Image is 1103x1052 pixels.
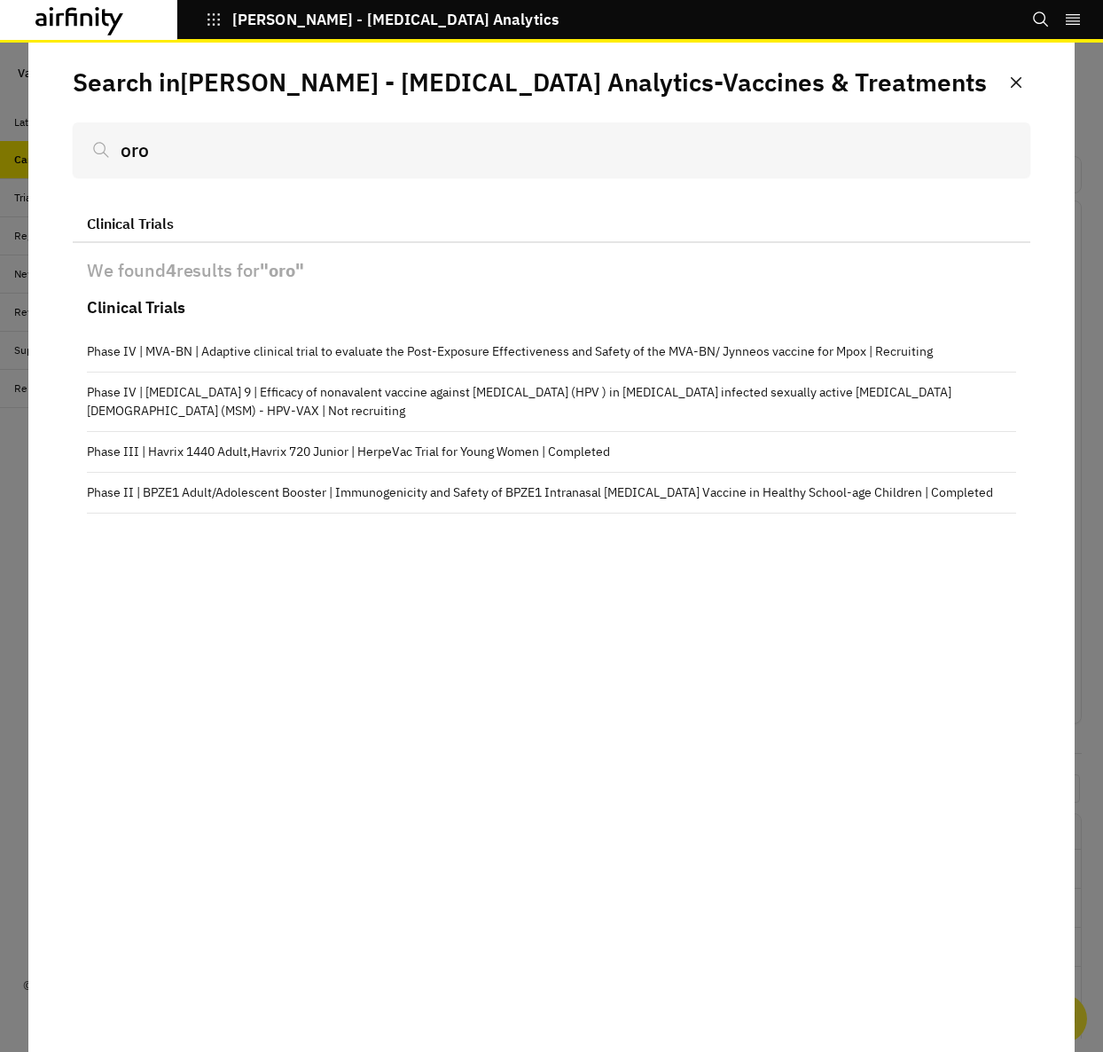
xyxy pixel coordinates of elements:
a: Phase IV | [MEDICAL_DATA] 9 | Efficacy of nonavalent vaccine against [MEDICAL_DATA] (HPV ) in [ME... [87,373,1016,431]
a: Phase II | BPZE1 Adult/Adolescent Booster | Immunogenicity and Safety of BPZE1 Intranasal [MEDICA... [87,473,1016,513]
p: Phase II | BPZE1 Adult/Adolescent Booster | Immunogenicity and Safety of BPZE1 Intranasal [MEDICA... [87,483,1016,502]
h2: Clinical Trials [87,298,185,318]
a: Phase III | Havrix 1440 Adult,Havrix 720 Junior | HerpeVac Trial for Young Women | Completed [87,432,1016,472]
p: Search in [PERSON_NAME] - [MEDICAL_DATA] Analytics - Vaccines & Treatments [73,64,987,101]
button: Clinical Trials [73,206,188,243]
button: Search [1032,4,1050,35]
a: Phase IV | MVA-BN | Adaptive clinical trial to evaluate the Post-Exposure Effectiveness and Safet... [87,332,1016,372]
p: Phase IV | MVA-BN | Adaptive clinical trial to evaluate the Post-Exposure Effectiveness and Safet... [87,342,1016,361]
button: Close [1002,68,1030,97]
p: [PERSON_NAME] - [MEDICAL_DATA] Analytics [232,12,559,27]
p: We found results for [87,257,1016,284]
button: [PERSON_NAME] - [MEDICAL_DATA] Analytics [206,4,559,35]
b: " oro " [260,258,304,282]
input: Search... [73,122,1030,177]
p: Phase IV | [MEDICAL_DATA] 9 | Efficacy of nonavalent vaccine against [MEDICAL_DATA] (HPV ) in [ME... [87,383,1016,420]
b: 4 [166,258,176,282]
p: Phase III | Havrix 1440 Adult,Havrix 720 Junior | HerpeVac Trial for Young Women | Completed [87,443,1016,461]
